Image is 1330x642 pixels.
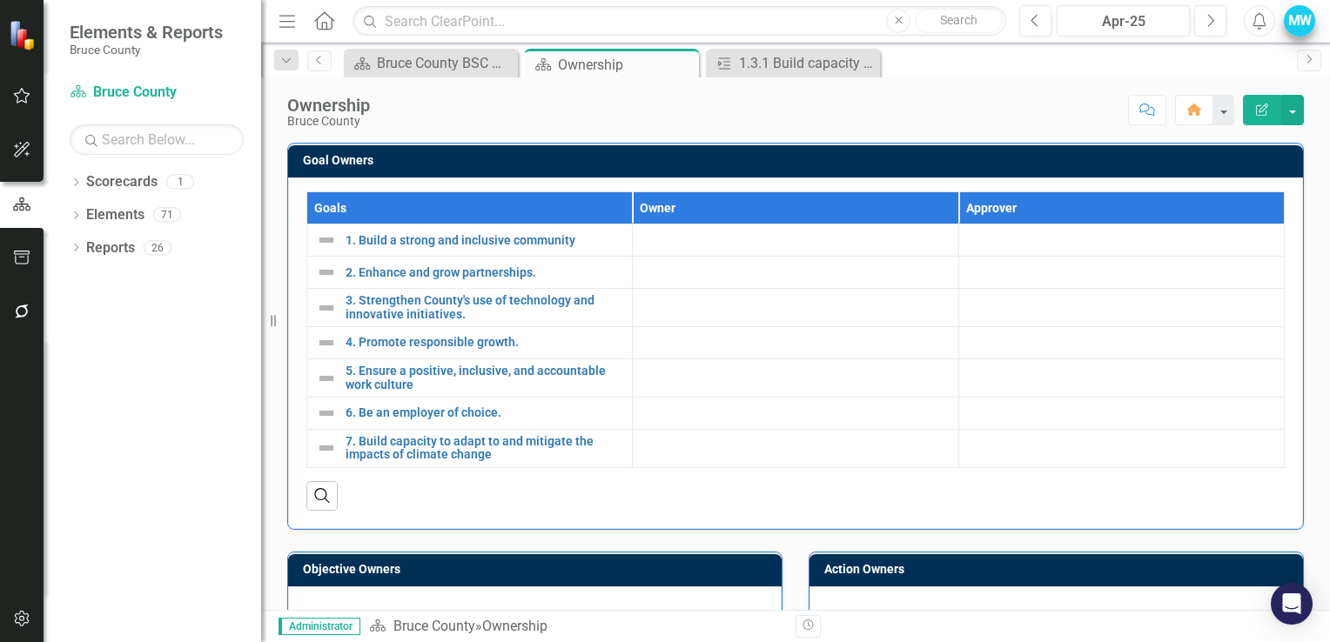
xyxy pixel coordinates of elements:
a: Bruce County BSC Welcome Page [348,52,514,74]
td: Double-Click to Edit [633,289,958,327]
h3: Objective Owners [303,563,773,576]
img: Not Defined [316,368,337,389]
td: Double-Click to Edit Right Click for Context Menu [307,224,633,257]
td: Double-Click to Edit [633,257,958,289]
td: Double-Click to Edit [633,429,958,467]
td: Double-Click to Edit [958,224,1284,257]
a: Bruce County [393,618,475,634]
td: Double-Click to Edit [633,327,958,359]
span: Elements & Reports [70,22,223,43]
td: Double-Click to Edit [958,359,1284,398]
td: Double-Click to Edit [958,327,1284,359]
input: Search Below... [70,124,244,155]
td: Double-Click to Edit [958,429,1284,467]
a: Bruce County [70,83,244,103]
span: Search [940,13,977,27]
img: Not Defined [316,332,337,353]
div: 1 [166,175,194,190]
small: Bruce County [70,43,223,57]
h3: Goal Owners [303,154,1294,167]
div: Bruce County [287,115,370,128]
a: Elements [86,205,144,225]
a: 1. Build a strong and inclusive community [346,234,623,247]
input: Search ClearPoint... [353,6,1006,37]
h3: Action Owners [824,563,1294,576]
div: Open Intercom Messenger [1271,583,1313,625]
div: Ownership [482,618,547,634]
img: Not Defined [316,403,337,424]
div: 1.3.1 Build capacity and integrate the Cultural Action Plan across departments. [739,52,876,74]
div: 71 [153,208,181,223]
span: Administrator [279,618,360,635]
a: 4. Promote responsible growth. [346,336,623,349]
a: Reports [86,238,135,258]
td: Double-Click to Edit Right Click for Context Menu [307,397,633,429]
img: Not Defined [316,262,337,283]
td: Double-Click to Edit Right Click for Context Menu [307,289,633,327]
td: Double-Click to Edit Right Click for Context Menu [307,429,633,467]
div: Apr-25 [1063,11,1184,32]
img: ClearPoint Strategy [7,18,40,51]
div: Ownership [287,96,370,115]
td: Double-Click to Edit [633,224,958,257]
img: Not Defined [316,230,337,251]
a: 3. Strengthen County's use of technology and innovative initiatives. [346,294,623,321]
a: 6. Be an employer of choice. [346,406,623,419]
td: Double-Click to Edit [633,397,958,429]
div: 26 [144,240,171,255]
td: Double-Click to Edit Right Click for Context Menu [307,327,633,359]
div: Bruce County BSC Welcome Page [377,52,514,74]
a: Scorecards [86,172,158,192]
td: Double-Click to Edit Right Click for Context Menu [307,359,633,398]
div: » [369,617,783,637]
a: 7. Build capacity to adapt to and mitigate the impacts of climate change [346,435,623,462]
td: Double-Click to Edit [958,397,1284,429]
button: Apr-25 [1057,5,1190,37]
a: 2. Enhance and grow partnerships. [346,266,623,279]
img: Not Defined [316,298,337,318]
div: Ownership [558,54,695,76]
img: Not Defined [316,438,337,458]
td: Double-Click to Edit [633,359,958,398]
td: Double-Click to Edit [958,289,1284,327]
td: Double-Click to Edit [958,257,1284,289]
a: 1.3.1 Build capacity and integrate the Cultural Action Plan across departments. [710,52,876,74]
td: Double-Click to Edit Right Click for Context Menu [307,257,633,289]
button: MW [1284,5,1315,37]
button: Search [915,9,1002,33]
a: 5. Ensure a positive, inclusive, and accountable work culture [346,364,623,391]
